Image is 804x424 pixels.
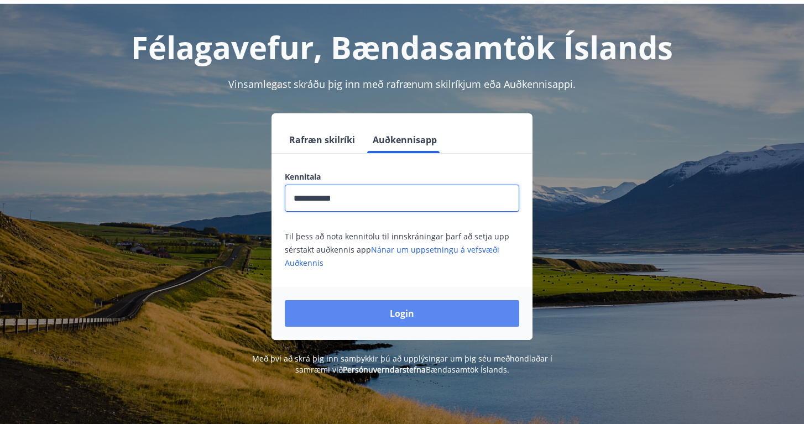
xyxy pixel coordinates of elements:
h1: Félagavefur, Bændasamtök Íslands [17,26,787,68]
a: Persónuverndarstefna [343,364,426,375]
label: Kennitala [285,171,519,182]
span: Til þess að nota kennitölu til innskráningar þarf að setja upp sérstakt auðkennis app [285,231,509,268]
button: Auðkennisapp [368,127,441,153]
span: Með því að skrá þig inn samþykkir þú að upplýsingar um þig séu meðhöndlaðar í samræmi við Bændasa... [252,353,552,375]
a: Nánar um uppsetningu á vefsvæði Auðkennis [285,244,499,268]
button: Rafræn skilríki [285,127,359,153]
button: Login [285,300,519,327]
span: Vinsamlegast skráðu þig inn með rafrænum skilríkjum eða Auðkennisappi. [228,77,576,91]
